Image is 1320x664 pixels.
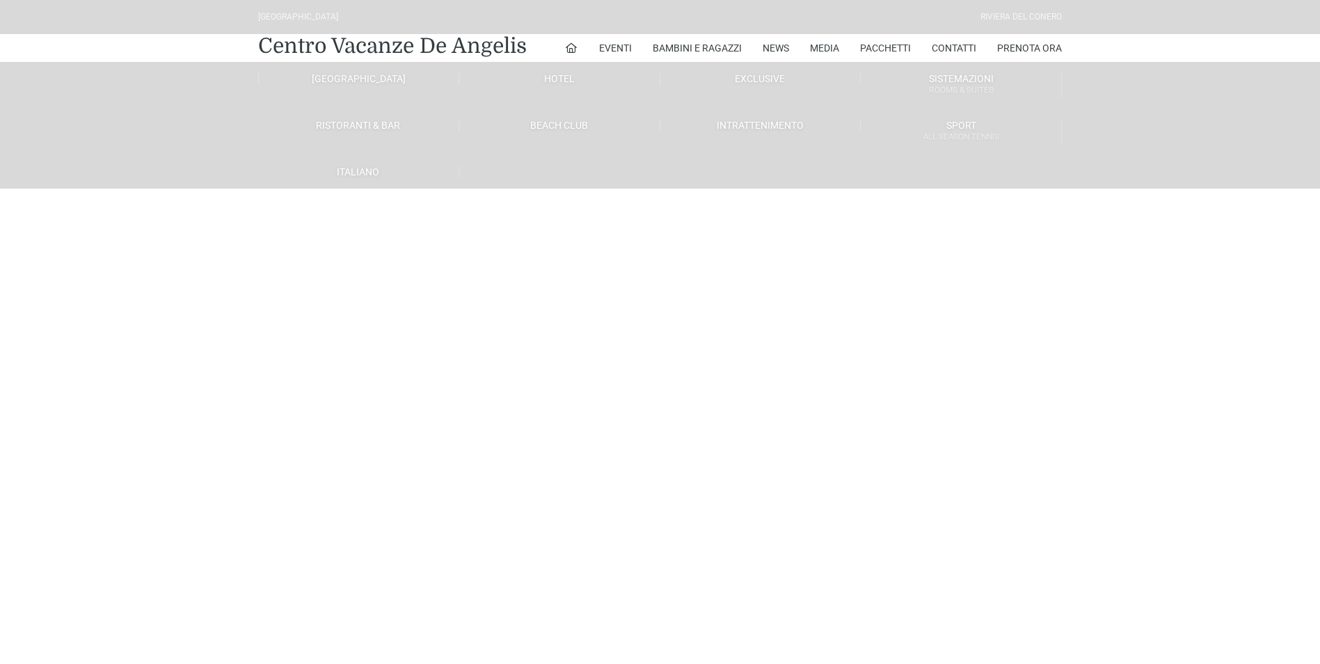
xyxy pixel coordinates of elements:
[459,119,660,132] a: Beach Club
[660,119,861,132] a: Intrattenimento
[861,130,1061,143] small: All Season Tennis
[861,84,1061,97] small: Rooms & Suites
[997,34,1062,62] a: Prenota Ora
[599,34,632,62] a: Eventi
[258,119,459,132] a: Ristoranti & Bar
[763,34,789,62] a: News
[258,72,459,85] a: [GEOGRAPHIC_DATA]
[653,34,742,62] a: Bambini e Ragazzi
[337,166,379,177] span: Italiano
[459,72,660,85] a: Hotel
[810,34,839,62] a: Media
[860,34,911,62] a: Pacchetti
[258,166,459,178] a: Italiano
[660,72,861,85] a: Exclusive
[861,119,1062,145] a: SportAll Season Tennis
[258,10,338,24] div: [GEOGRAPHIC_DATA]
[980,10,1062,24] div: Riviera Del Conero
[258,32,527,60] a: Centro Vacanze De Angelis
[932,34,976,62] a: Contatti
[861,72,1062,98] a: SistemazioniRooms & Suites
